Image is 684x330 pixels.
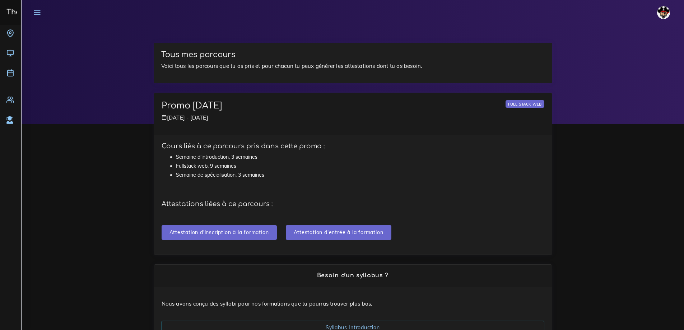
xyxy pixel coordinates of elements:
[162,113,544,122] p: [DATE] - [DATE]
[161,62,545,70] p: Voici tous les parcours que tu as pris et pour chacun tu peux générer les attestations dont tu as...
[286,225,391,240] input: Attestation d'entrée à la formation
[162,200,544,208] h4: Attestations liées à ce parcours :
[162,142,544,150] h4: Cours liés à ce parcours pris dans cette promo :
[162,225,277,240] input: Attestation d'inscription à la formation
[506,100,544,108] div: Full stack web
[176,171,544,180] li: Semaine de spécialisation, 3 semaines
[176,153,544,162] li: Semaine d'introduction, 3 semaines
[162,299,544,308] p: Nous avons conçu des syllabi pour nos formations que tu pourras trouver plus bas.
[657,6,670,19] img: avatar
[161,50,545,59] h3: Tous mes parcours
[162,101,348,111] h2: Promo [DATE]
[176,162,544,171] li: Fullstack web, 9 semaines
[4,8,80,16] h3: The Hacking Project
[162,272,544,279] h2: Besoin d'un syllabus ?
